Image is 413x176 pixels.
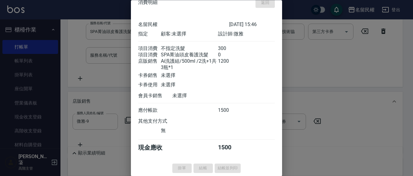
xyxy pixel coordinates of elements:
[138,52,161,58] div: 項目消費
[138,144,172,152] div: 現金應收
[218,46,241,52] div: 300
[161,31,218,38] div: 顧客: 未選擇
[138,31,161,38] div: 指定
[218,108,241,114] div: 1500
[138,108,161,114] div: 應付帳款
[161,82,218,88] div: 未選擇
[161,46,218,52] div: 不指定洗髮
[138,58,161,71] div: 店販銷售
[138,73,161,79] div: 卡券銷售
[172,93,229,99] div: 未選擇
[138,118,184,125] div: 其他支付方式
[138,46,161,52] div: 項目消費
[218,58,241,71] div: 1200
[138,93,172,99] div: 會員卡銷售
[138,82,161,88] div: 卡券使用
[229,22,275,28] div: [DATE] 15:46
[138,22,229,28] div: 名留民權
[218,52,241,58] div: 0
[218,31,275,38] div: 設計師: 微雅
[161,128,218,134] div: 無
[161,52,218,58] div: SPA菁油頭皮養護洗髮
[218,144,241,152] div: 1500
[161,73,218,79] div: 未選擇
[161,58,218,71] div: Ai洗護組/500ml /2洗+1共3瓶*1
